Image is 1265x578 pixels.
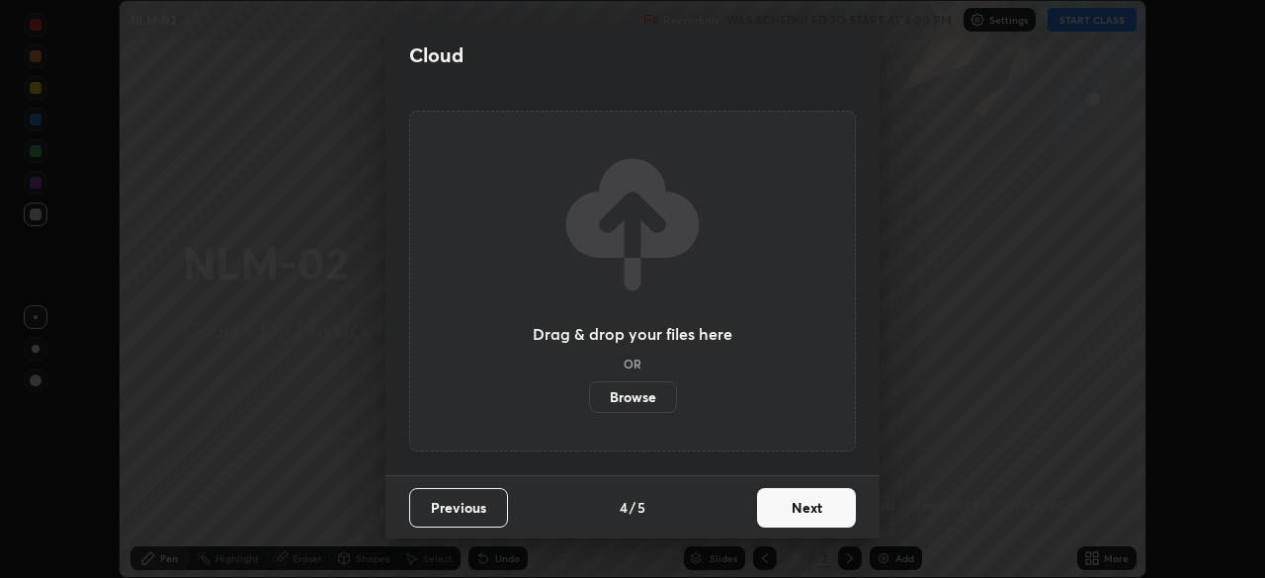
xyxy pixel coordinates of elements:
[533,326,732,342] h3: Drag & drop your files here
[757,488,856,528] button: Next
[637,497,645,518] h4: 5
[630,497,635,518] h4: /
[409,488,508,528] button: Previous
[620,497,628,518] h4: 4
[409,42,464,68] h2: Cloud
[624,358,641,370] h5: OR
